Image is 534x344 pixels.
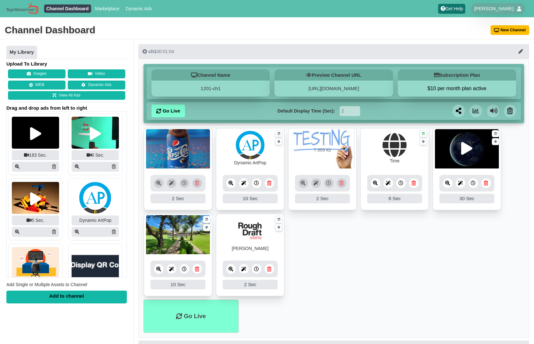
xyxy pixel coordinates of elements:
img: 7.869 kb [290,129,354,169]
div: 10 Sec [223,194,278,203]
button: Video [68,69,125,78]
a: Dynamic Ads [123,4,154,13]
div: 496.308 kb [167,232,189,239]
input: Seconds [340,106,360,116]
div: 7.798 mb [169,147,187,153]
a: [URL][DOMAIN_NAME] [308,86,359,91]
a: Channel Dashboard [44,4,91,13]
img: P250x250 image processing20250226 476959 1x1av0z [72,247,119,279]
h5: Preview Channel URL [275,69,393,81]
div: This asset has been added as an ad by an admin, please contact daniel@signstream.net for removal ... [289,168,356,210]
img: 496.308 kb [146,215,210,255]
div: 10 Sec [151,280,205,289]
button: Images [8,69,66,78]
a: Marketplace [93,4,122,13]
a: Dynamic Ads [68,81,125,90]
a: Go Live [151,105,185,117]
div: 2 Sec [223,280,278,289]
div: Dynamic ArtPop [234,160,266,166]
div: [PERSON_NAME] [232,245,268,252]
div: 5 Sec. [12,215,59,225]
a: Get Help [438,4,465,14]
span: [PERSON_NAME] [474,5,514,12]
div: 7.869 kb [314,147,331,153]
img: 7.798 mb [146,129,210,169]
img: Screenshot25020240821 2 11ucwz1 [435,129,499,169]
h5: Subscription Plan [398,69,516,81]
div: 2 Sec [151,194,205,203]
button: ch100:01:04 [138,44,529,59]
div: This asset has been added as an ad by an admin, please contact daniel@signstream.net for removal ... [144,168,212,210]
div: 1201-ch1 [151,81,270,97]
div: Time [390,158,400,164]
span: Drag and drop ads from left to right [6,105,127,111]
li: Go Live [143,300,239,333]
div: Channel Dashboard [5,24,95,36]
span: ch1 [148,49,157,54]
div: Dynamic ArtPop [72,215,119,225]
div: 00:01:04 [143,48,174,55]
div: 30 Sec [439,194,494,203]
img: P250x250 image processing20250303 538317 pjgcot [12,247,59,279]
a: My Library [6,46,37,59]
h4: Upload To Library [6,61,127,67]
label: Default Display Time (Sec): [277,108,335,114]
span: Add Single or Multiple Assets to Channel [6,282,87,287]
img: Screenshot25020250414 36890 w3lna8 [12,117,59,149]
img: Sign Stream.NET [6,3,38,15]
h5: Channel Name [151,69,270,81]
div: 183 Sec. [12,150,59,160]
img: Screenshot25020250414 36890 umqbko [72,117,119,149]
div: 8 Sec. [72,150,119,160]
img: Artpop [79,182,111,214]
img: Screenshot25020250319 22674 10cru2a [12,182,59,214]
button: WEB [8,81,66,90]
div: 8 Sec [367,194,422,203]
img: Artpop [236,131,265,160]
button: $10 per month plan active [398,85,516,92]
div: Add to channel [6,291,127,303]
img: Rough draft atlanta [236,216,265,245]
button: New Channel [491,25,530,35]
a: View All Ads [8,91,125,100]
div: 2 Sec [295,194,350,203]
